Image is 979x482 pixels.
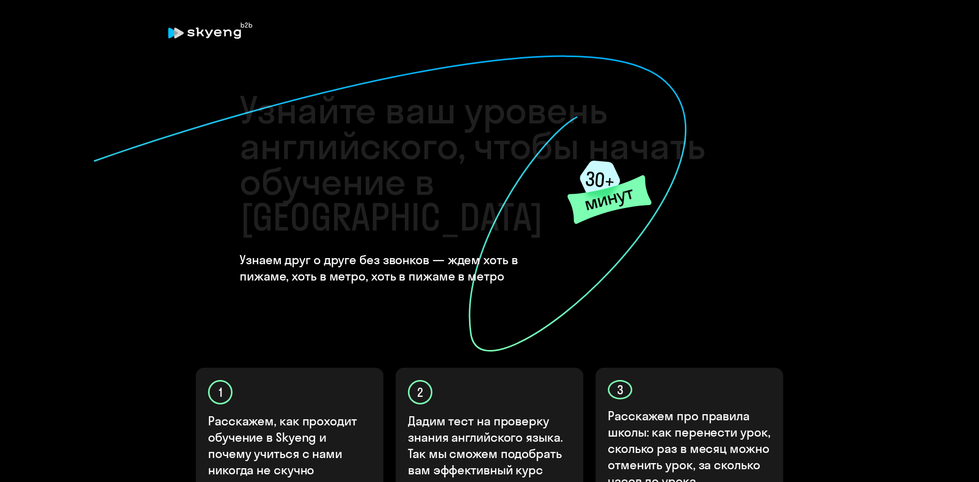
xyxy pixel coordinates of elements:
[408,413,572,478] p: Дадим тест на проверку знания английского языка. Так мы сможем подобрать вам эффективный курс
[408,380,432,404] div: 2
[208,380,233,404] div: 1
[240,251,569,284] h4: Узнаем друг о друге без звонков — ждем хоть в пижаме, хоть в метро, хоть в пижаме в метро
[240,92,739,235] h1: Узнайте ваш уровень английского, чтобы начать обучение в [GEOGRAPHIC_DATA]
[608,380,632,399] div: 3
[208,413,372,478] p: Расскажем, как проходит обучение в Skyeng и почему учиться с нами никогда не скучно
